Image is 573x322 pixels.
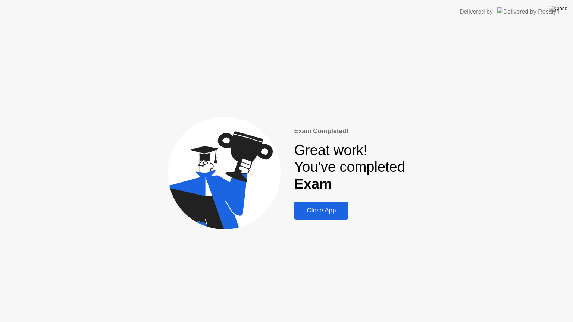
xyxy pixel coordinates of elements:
[497,7,560,16] img: Delivered by Rosalyn
[296,207,346,214] div: Close App
[460,7,493,16] div: Delivered by
[294,142,405,193] div: Great work! You've completed
[294,126,405,136] div: Exam Completed!
[549,6,567,12] img: Close
[294,202,348,220] button: Close App
[294,176,332,192] b: Exam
